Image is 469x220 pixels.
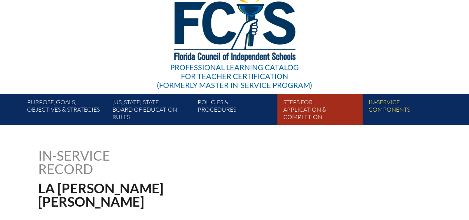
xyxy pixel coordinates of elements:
[38,149,188,175] h1: In-service record
[366,97,451,125] a: In-servicecomponents
[181,72,288,81] span: for Teacher Certification
[157,63,312,89] div: Professional Learning Catalog (formerly Master In-service Program)
[195,97,280,125] a: Policies &Procedures
[24,97,109,125] a: Purpose, goals,objectives & strategies
[38,181,282,208] h1: La [PERSON_NAME] [PERSON_NAME]
[109,97,195,125] a: [US_STATE] StateBoard of Education rules
[280,97,366,125] a: Steps forapplication & completion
